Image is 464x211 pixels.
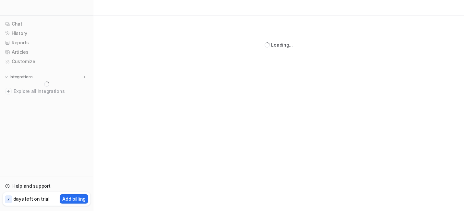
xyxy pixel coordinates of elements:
[3,74,35,80] button: Integrations
[3,87,90,96] a: Explore all integrations
[62,195,86,202] p: Add billing
[14,86,88,96] span: Explore all integrations
[3,29,90,38] a: History
[3,48,90,57] a: Articles
[3,19,90,28] a: Chat
[5,88,12,94] img: explore all integrations
[10,74,33,80] p: Integrations
[3,38,90,47] a: Reports
[4,75,8,79] img: expand menu
[60,194,88,204] button: Add billing
[82,75,87,79] img: menu_add.svg
[13,195,50,202] p: days left on trial
[3,57,90,66] a: Customize
[3,182,90,191] a: Help and support
[271,41,292,48] div: Loading...
[7,196,10,202] p: 7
